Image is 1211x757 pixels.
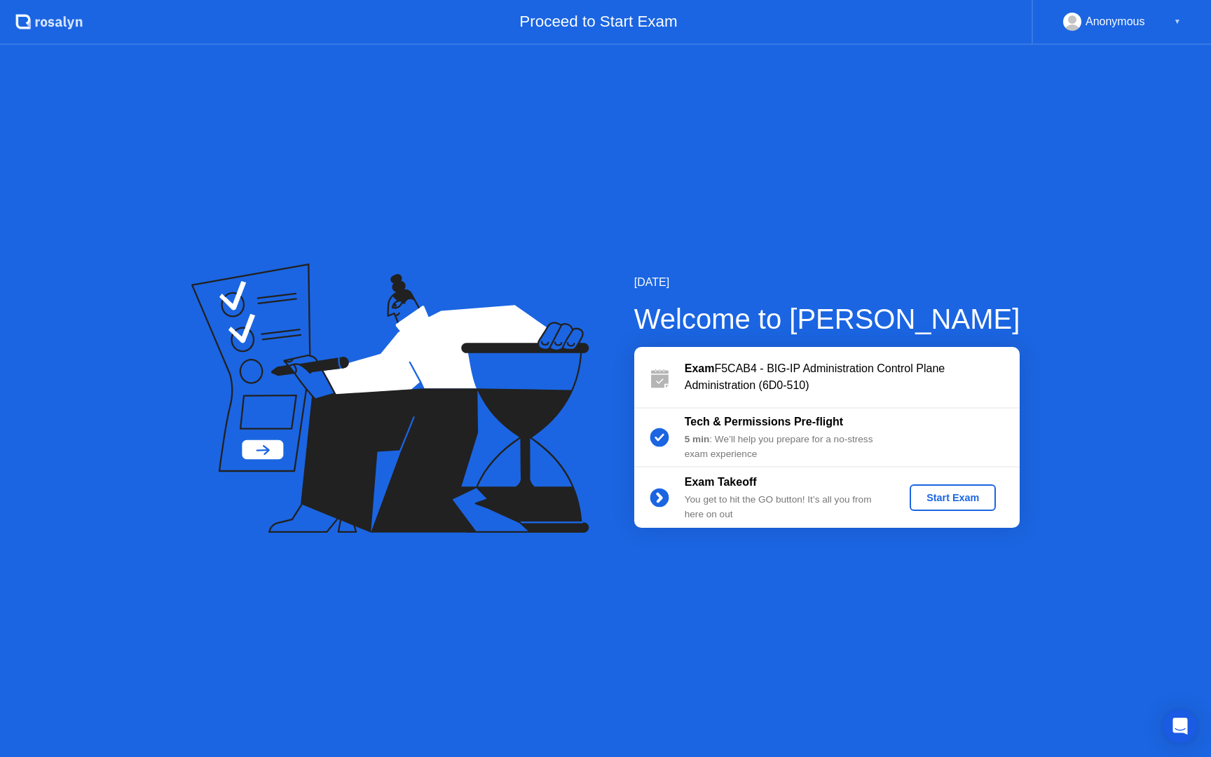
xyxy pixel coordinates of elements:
[685,434,710,444] b: 5 min
[685,493,887,521] div: You get to hit the GO button! It’s all you from here on out
[910,484,996,511] button: Start Exam
[685,416,843,428] b: Tech & Permissions Pre-flight
[1163,709,1197,743] div: Open Intercom Messenger
[634,274,1020,291] div: [DATE]
[685,432,887,461] div: : We’ll help you prepare for a no-stress exam experience
[1174,13,1181,31] div: ▼
[685,476,757,488] b: Exam Takeoff
[634,298,1020,340] div: Welcome to [PERSON_NAME]
[1086,13,1145,31] div: Anonymous
[685,362,715,374] b: Exam
[685,360,1020,394] div: F5CAB4 - BIG-IP Administration Control Plane Administration (6D0-510)
[915,492,990,503] div: Start Exam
